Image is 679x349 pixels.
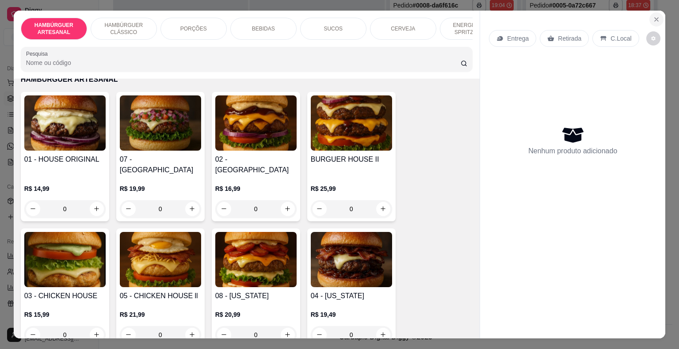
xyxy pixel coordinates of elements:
p: R$ 20,99 [215,310,297,319]
h4: 04 - [US_STATE] [311,291,392,301]
p: BEBIDAS [252,25,275,32]
input: Pesquisa [26,58,461,67]
h4: 05 - CHICKEN HOUSE ll [120,291,201,301]
p: Nenhum produto adicionado [528,146,617,156]
p: Retirada [558,34,581,43]
p: C.Local [610,34,631,43]
p: HAMBÚRGUER ARTESANAL [28,22,80,36]
img: product-image [24,95,106,151]
h4: 08 - [US_STATE] [215,291,297,301]
img: product-image [24,232,106,287]
img: product-image [311,95,392,151]
img: product-image [215,232,297,287]
p: PORÇÕES [180,25,207,32]
img: product-image [120,95,201,151]
p: R$ 19,49 [311,310,392,319]
label: Pesquisa [26,50,51,57]
p: HAMBÚRGUER CLÁSSICO [98,22,149,36]
button: decrease-product-quantity [646,31,660,46]
h4: 01 - HOUSE ORIGINAL [24,154,106,165]
p: R$ 15,99 [24,310,106,319]
p: R$ 21,99 [120,310,201,319]
p: SUCOS [324,25,343,32]
p: R$ 19,99 [120,184,201,193]
p: Entrega [507,34,529,43]
p: ENERGÉTICO E SPRITZ DRINK [447,22,499,36]
p: R$ 14,99 [24,184,106,193]
p: R$ 25,99 [311,184,392,193]
img: product-image [215,95,297,151]
p: R$ 16,99 [215,184,297,193]
button: Close [649,12,664,27]
h4: BURGUER HOUSE II [311,154,392,165]
p: CERVEJA [391,25,415,32]
h4: 03 - CHICKEN HOUSE [24,291,106,301]
img: product-image [311,232,392,287]
img: product-image [120,232,201,287]
p: HAMBÚRGUER ARTESANAL [21,74,473,85]
h4: 02 - [GEOGRAPHIC_DATA] [215,154,297,175]
h4: 07 - [GEOGRAPHIC_DATA] [120,154,201,175]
